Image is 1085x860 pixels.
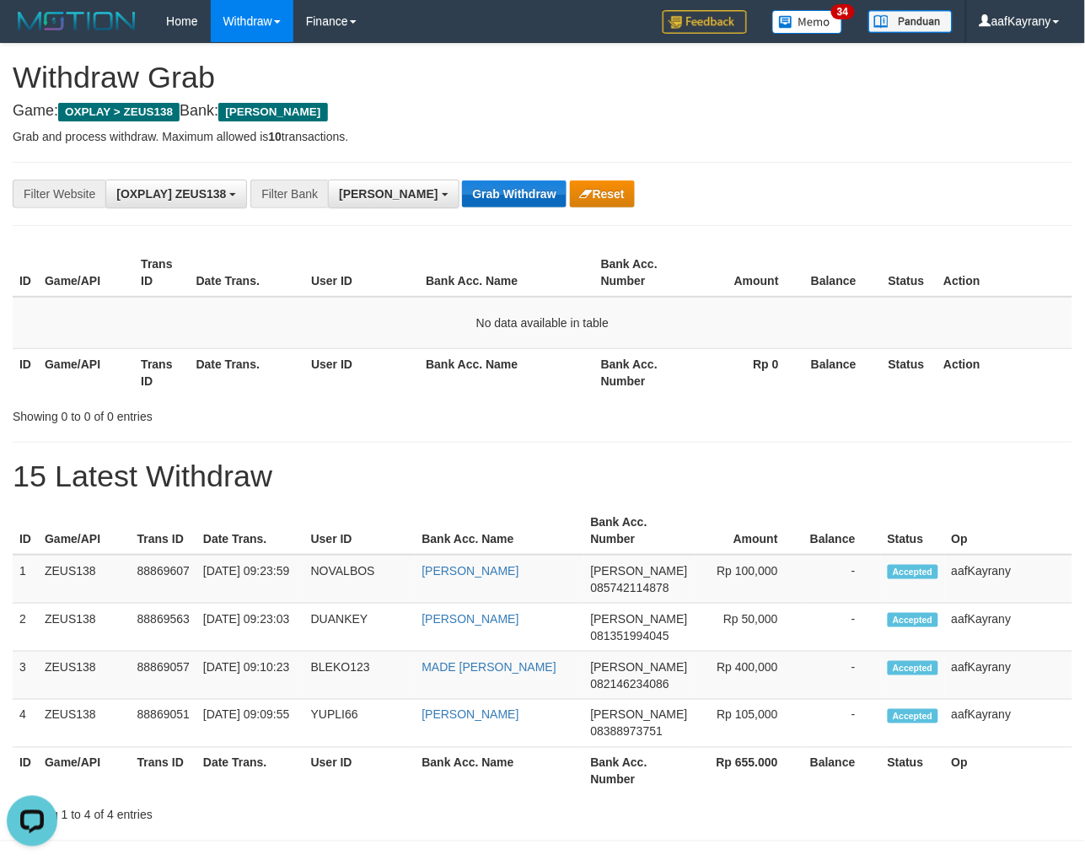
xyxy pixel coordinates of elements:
h1: 15 Latest Withdraw [13,460,1072,493]
span: Copy 085742114878 to clipboard [591,581,669,594]
div: Showing 0 to 0 of 0 entries [13,401,439,425]
th: Bank Acc. Number [594,348,690,396]
td: DUANKEY [304,604,416,652]
td: YUPLI66 [304,700,416,748]
th: User ID [304,348,419,396]
th: Game/API [38,249,134,297]
td: [DATE] 09:23:59 [196,555,304,604]
td: - [803,555,881,604]
a: [PERSON_NAME] [422,564,519,578]
a: [PERSON_NAME] [422,612,519,626]
span: Copy 08388973751 to clipboard [591,725,663,739]
td: No data available in table [13,297,1072,349]
strong: 10 [268,130,282,143]
th: Bank Acc. Name [416,507,584,555]
th: Game/API [38,348,134,396]
td: Rp 105,000 [695,700,803,748]
button: Grab Withdraw [462,180,566,207]
th: Balance [803,507,881,555]
a: [PERSON_NAME] [422,708,519,722]
button: [OXPLAY] ZEUS138 [105,180,247,208]
th: Trans ID [134,348,189,396]
span: Copy 081351994045 to clipboard [591,629,669,642]
th: Bank Acc. Number [594,249,690,297]
span: OXPLAY > ZEUS138 [58,103,180,121]
td: Rp 50,000 [695,604,803,652]
th: Trans ID [134,249,189,297]
th: ID [13,748,38,796]
td: aafKayrany [945,652,1072,700]
td: ZEUS138 [38,652,131,700]
th: ID [13,249,38,297]
span: Accepted [888,661,938,675]
button: Open LiveChat chat widget [7,7,57,57]
th: Amount [690,249,804,297]
td: Rp 400,000 [695,652,803,700]
th: Game/API [38,507,131,555]
div: Filter Bank [250,180,328,208]
th: User ID [304,249,419,297]
img: Button%20Memo.svg [772,10,843,34]
div: Filter Website [13,180,105,208]
th: ID [13,348,38,396]
h1: Withdraw Grab [13,61,1072,94]
span: Accepted [888,709,938,723]
td: [DATE] 09:10:23 [196,652,304,700]
td: 2 [13,604,38,652]
span: [PERSON_NAME] [591,564,688,578]
span: Accepted [888,565,938,579]
span: [PERSON_NAME] [339,187,438,201]
th: Balance [803,748,881,796]
span: Accepted [888,613,938,627]
span: [PERSON_NAME] [591,612,688,626]
th: Status [881,507,945,555]
span: Copy 082146234086 to clipboard [591,677,669,691]
span: [PERSON_NAME] [591,708,688,722]
img: Feedback.jpg [663,10,747,34]
th: Status [882,249,937,297]
th: Amount [695,507,803,555]
th: Balance [804,348,882,396]
th: User ID [304,507,416,555]
td: ZEUS138 [38,555,131,604]
td: 88869607 [131,555,196,604]
th: Status [881,748,945,796]
th: Op [945,507,1072,555]
td: ZEUS138 [38,700,131,748]
th: Balance [804,249,882,297]
td: 88869563 [131,604,196,652]
th: Bank Acc. Name [419,249,594,297]
td: - [803,604,881,652]
th: ID [13,507,38,555]
th: User ID [304,748,416,796]
th: Op [945,748,1072,796]
img: panduan.png [868,10,953,33]
th: Date Trans. [190,348,305,396]
td: Rp 100,000 [695,555,803,604]
th: Bank Acc. Number [584,748,695,796]
td: - [803,652,881,700]
th: Rp 0 [690,348,804,396]
td: 4 [13,700,38,748]
a: MADE [PERSON_NAME] [422,660,556,674]
th: Action [937,348,1072,396]
th: Bank Acc. Name [419,348,594,396]
td: [DATE] 09:23:03 [196,604,304,652]
td: - [803,700,881,748]
th: Status [882,348,937,396]
h4: Game: Bank: [13,103,1072,120]
td: [DATE] 09:09:55 [196,700,304,748]
td: 88869051 [131,700,196,748]
th: Bank Acc. Name [416,748,584,796]
th: Trans ID [131,507,196,555]
th: Trans ID [131,748,196,796]
td: aafKayrany [945,604,1072,652]
th: Action [937,249,1072,297]
div: Showing 1 to 4 of 4 entries [13,800,439,824]
span: [PERSON_NAME] [218,103,327,121]
th: Game/API [38,748,131,796]
span: [PERSON_NAME] [591,660,688,674]
span: [OXPLAY] ZEUS138 [116,187,226,201]
td: NOVALBOS [304,555,416,604]
th: Date Trans. [196,748,304,796]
